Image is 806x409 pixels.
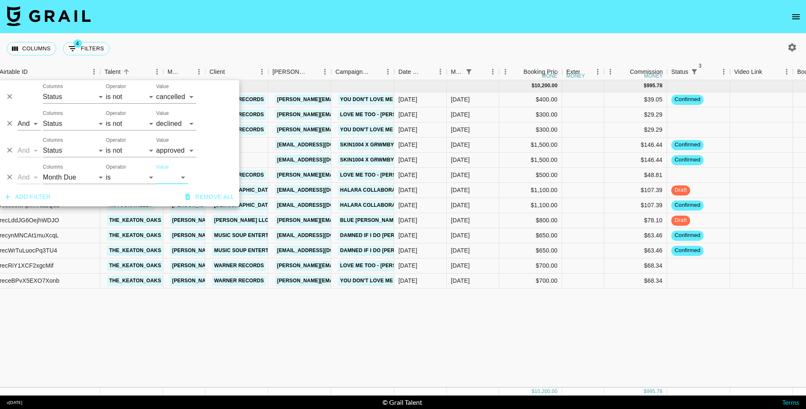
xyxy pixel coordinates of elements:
button: Menu [88,65,100,78]
button: Delete [3,171,16,183]
a: [PERSON_NAME][EMAIL_ADDRESS][DOMAIN_NAME] [170,215,307,226]
div: $650.00 [499,243,562,258]
div: 8/7/2025 [398,171,417,179]
div: 995.78 [646,82,662,89]
button: Sort [225,66,237,78]
span: confirmed [671,232,704,240]
a: Damned If I Do [PERSON_NAME] [338,230,427,241]
div: 7/31/2025 [398,231,417,240]
a: [PERSON_NAME][EMAIL_ADDRESS][DOMAIN_NAME] [170,230,307,241]
a: [PERSON_NAME][EMAIL_ADDRESS][PERSON_NAME][DOMAIN_NAME] [275,125,455,135]
a: the_keaton_oaks [107,215,163,226]
a: Music Soup Entertainment [212,245,294,256]
div: Campaign (Type) [331,64,394,80]
div: $63.46 [604,243,667,258]
span: confirmed [671,247,704,255]
div: 7/10/2025 [398,141,417,149]
button: Delete [3,90,16,103]
span: 4 [73,39,82,48]
a: the_keaton_oaks [107,261,163,271]
a: the_keaton_oaks [107,245,163,256]
a: [EMAIL_ADDRESS][DOMAIN_NAME] [275,200,369,211]
button: Menu [604,65,617,78]
div: $650.00 [499,228,562,243]
div: Aug '25 [451,216,470,224]
label: Operator [106,83,126,90]
a: [EMAIL_ADDRESS][DOMAIN_NAME] [275,185,369,195]
a: Terms [782,398,799,406]
a: [EMAIL_ADDRESS][DOMAIN_NAME] [275,140,369,150]
div: $107.39 [604,183,667,198]
div: Client [205,64,268,80]
img: Grail Talent [7,6,91,26]
div: 1 active filter [463,66,475,78]
div: $1,500.00 [499,153,562,168]
button: Sort [422,66,434,78]
div: 6/20/2025 [398,216,417,224]
a: the_keaton_oaks [107,230,163,241]
button: Menu [256,65,268,78]
div: $1,100.00 [499,198,562,213]
button: Select columns [7,42,56,55]
button: Menu [487,65,499,78]
span: confirmed [671,141,704,149]
label: Columns [43,164,63,171]
div: © Grail Talent [382,398,422,406]
div: Aug '25 [451,156,470,164]
div: Video Link [734,64,762,80]
a: [EMAIL_ADDRESS][DOMAIN_NAME] [275,245,369,256]
div: 8/7/2025 [398,261,417,270]
span: confirmed [671,96,704,104]
button: Delete [3,144,16,156]
div: Aug '25 [451,231,470,240]
div: money [644,73,663,78]
div: [PERSON_NAME] [272,64,307,80]
div: $63.46 [604,228,667,243]
div: Booking Price [523,64,560,80]
button: open drawer [788,8,804,25]
div: Commission [630,64,663,80]
div: $68.34 [604,258,667,274]
label: Operator [106,137,126,144]
div: $146.44 [604,138,667,153]
div: $ [531,388,534,395]
div: $107.39 [604,198,667,213]
button: Show filters [63,42,110,55]
button: Sort [370,66,382,78]
div: Manager [167,64,181,80]
a: the_keaton_oaks [107,276,163,286]
div: $78.10 [604,213,667,228]
div: Aug '25 [451,261,470,270]
div: $400.00 [499,92,562,107]
div: Client [209,64,225,80]
a: [PERSON_NAME] LLC [212,215,271,226]
a: Love Me Too - [PERSON_NAME] Fremont & CCREV [338,109,477,120]
button: Sort [181,66,193,78]
button: Show filters [463,66,475,78]
a: [DEMOGRAPHIC_DATA] [212,185,275,195]
button: Menu [151,65,163,78]
a: Music Soup Entertainment [212,230,294,241]
label: Operator [106,164,126,171]
div: $68.34 [604,274,667,289]
div: Aug '25 [451,276,470,285]
a: [PERSON_NAME][EMAIL_ADDRESS][PERSON_NAME][DOMAIN_NAME] [275,109,455,120]
div: 8/7/2025 [398,276,417,285]
div: 8/7/2025 [398,95,417,104]
a: You Don't Love Me Anymore - [PERSON_NAME] & CCREV [338,94,495,105]
button: Sort [120,66,132,78]
div: Aug '25 [451,95,470,104]
div: 7/31/2025 [398,186,417,194]
button: Remove all [182,189,238,205]
div: $39.05 [604,92,667,107]
div: Video Link [730,64,793,80]
select: Logic operator [18,144,41,157]
div: $1,500.00 [499,138,562,153]
div: 10,200.00 [534,82,557,89]
a: [PERSON_NAME][EMAIL_ADDRESS][DOMAIN_NAME] [275,215,412,226]
div: $700.00 [499,274,562,289]
div: $1,100.00 [499,183,562,198]
a: You Don't Love Me Anymore - [PERSON_NAME] & CCREV [338,125,495,135]
button: Menu [717,65,730,78]
div: $300.00 [499,107,562,122]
